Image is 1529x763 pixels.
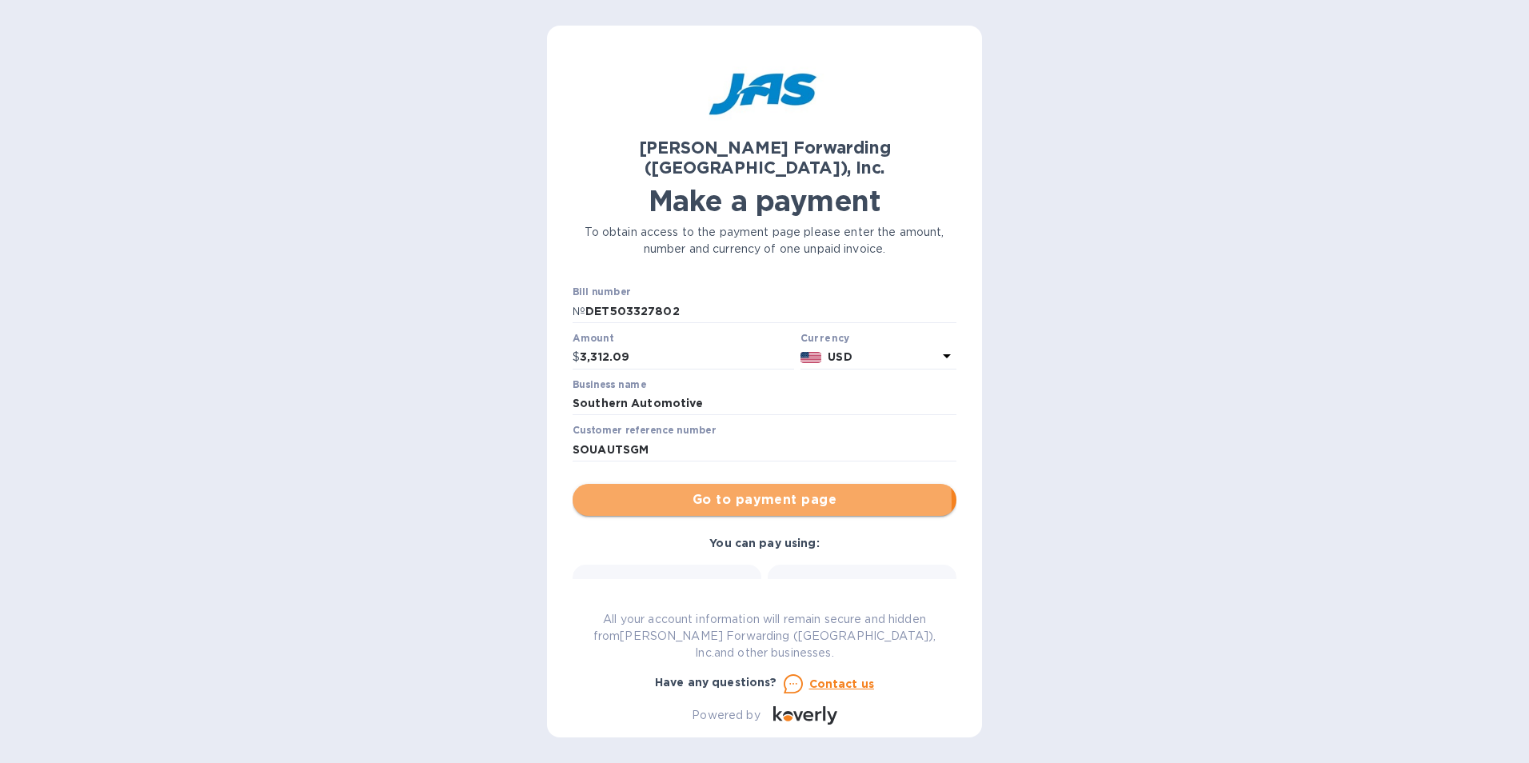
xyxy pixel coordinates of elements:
b: [PERSON_NAME] Forwarding ([GEOGRAPHIC_DATA]), Inc. [639,138,891,178]
label: Amount [573,334,613,343]
button: Go to payment page [573,484,956,516]
p: Powered by [692,707,760,724]
b: You can pay using: [709,537,819,549]
input: Enter business name [573,392,956,416]
p: All your account information will remain secure and hidden from [PERSON_NAME] Forwarding ([GEOGRA... [573,611,956,661]
input: 0.00 [580,346,794,370]
p: To obtain access to the payment page please enter the amount, number and currency of one unpaid i... [573,224,956,258]
b: Have any questions? [655,676,777,689]
u: Contact us [809,677,875,690]
h1: Make a payment [573,184,956,218]
p: $ [573,349,580,366]
label: Bill number [573,288,630,298]
input: Enter customer reference number [573,437,956,461]
label: Customer reference number [573,426,716,436]
p: № [573,303,585,320]
span: Go to payment page [585,490,944,509]
img: USD [800,352,822,363]
b: USD [828,350,852,363]
input: Enter bill number [585,299,956,323]
b: Currency [800,332,850,344]
label: Business name [573,380,646,389]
